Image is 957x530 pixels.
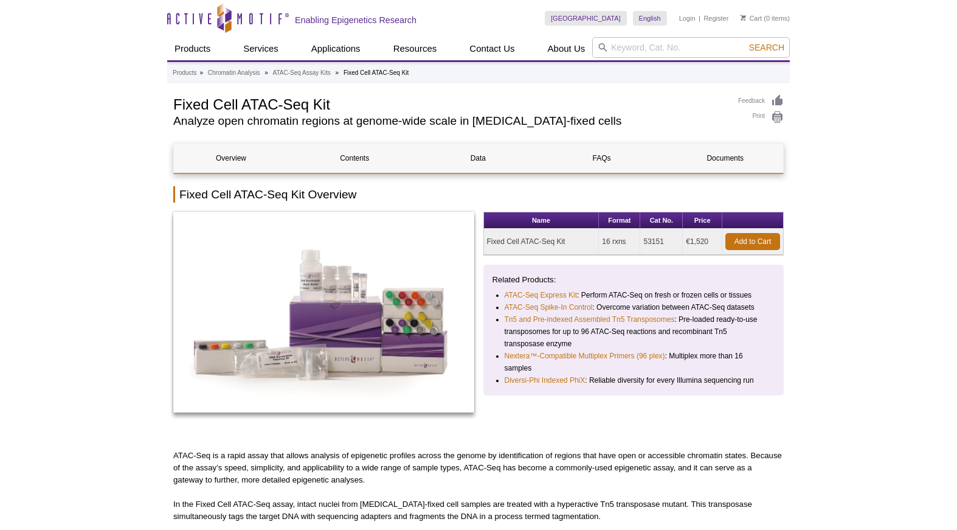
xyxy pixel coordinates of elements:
[745,42,788,53] button: Search
[386,37,444,60] a: Resources
[738,111,784,124] a: Print
[541,37,593,60] a: About Us
[173,94,726,113] h1: Fixed Cell ATAC-Seq Kit
[173,68,196,78] a: Products
[173,450,784,486] p: ATAC-Seq is a rapid assay that allows analysis of epigenetic profiles across the genome by identi...
[173,186,784,203] h2: Fixed Cell ATAC-Seq Kit Overview
[545,11,627,26] a: [GEOGRAPHIC_DATA]
[668,144,783,173] a: Documents
[484,229,599,255] td: Fixed Cell ATAC-Seq Kit
[273,68,331,78] a: ATAC-Seq Assay Kits
[683,212,722,229] th: Price
[492,274,775,286] p: Related Products:
[421,144,535,173] a: Data
[173,116,726,127] h2: Analyze open chromatin regions at genome-wide scale in [MEDICAL_DATA]-fixed cells
[236,37,286,60] a: Services
[683,229,722,255] td: €1,520
[640,229,683,255] td: 53151
[741,14,762,23] a: Cart
[505,313,675,326] a: Tn5 and Pre-indexed Assembled Tn5 Transposomes
[462,37,522,60] a: Contact Us
[264,69,268,76] li: »
[505,350,665,362] a: Nextera™-Compatible Multiplex Primers (96 plex)
[699,11,700,26] li: |
[344,69,409,76] li: Fixed Cell ATAC-Seq Kit
[599,212,640,229] th: Format
[703,14,728,23] a: Register
[741,15,746,21] img: Your Cart
[599,229,640,255] td: 16 rxns
[304,37,368,60] a: Applications
[174,144,288,173] a: Overview
[505,301,593,313] a: ATAC-Seq Spike-In Control
[749,43,784,52] span: Search
[295,15,416,26] h2: Enabling Epigenetics Research
[505,313,764,350] li: : Pre-loaded ready-to-use transposomes for up to 96 ATAC-Seq reactions and recombinant Tn5 transp...
[505,289,578,301] a: ATAC-Seq Express Kit
[633,11,667,26] a: English
[725,233,780,250] a: Add to Cart
[336,69,339,76] li: »
[208,68,260,78] a: Chromatin Analysis
[545,144,659,173] a: FAQs
[592,37,790,58] input: Keyword, Cat. No.
[741,11,790,26] li: (0 items)
[505,374,764,386] li: : Reliable diversity for every Illumina sequencing run
[484,212,599,229] th: Name
[505,350,764,374] li: : Multiplex more than 16 samples
[505,301,764,313] li: : Overcome variation between ATAC-Seq datasets
[505,289,764,301] li: : Perform ATAC-Seq on fresh or frozen cells or tissues
[297,144,412,173] a: Contents
[640,212,683,229] th: Cat No.
[173,498,784,523] p: In the Fixed Cell ATAC-Seq assay, intact nuclei from [MEDICAL_DATA]-fixed cell samples are treate...
[679,14,696,23] a: Login
[199,69,203,76] li: »
[167,37,218,60] a: Products
[173,212,474,413] img: CUT&Tag-IT Assay Kit - Tissue
[738,94,784,108] a: Feedback
[505,374,586,386] a: Diversi-Phi Indexed PhiX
